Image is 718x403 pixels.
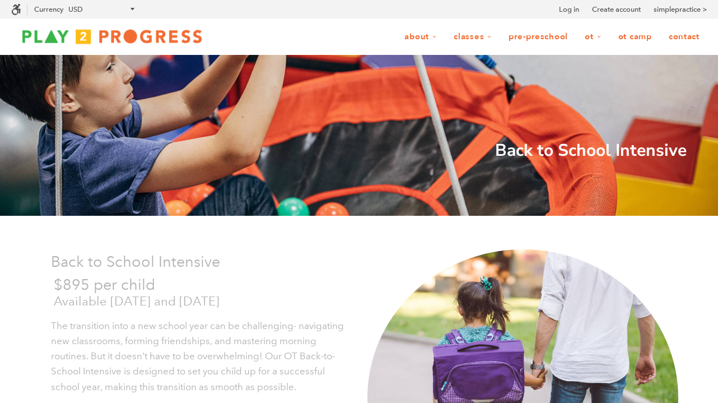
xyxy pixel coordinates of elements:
[501,26,575,48] a: Pre-Preschool
[592,4,641,15] a: Create account
[446,26,499,48] a: Classes
[577,26,609,48] a: OT
[495,139,687,162] strong: Back to School Intensive
[51,320,344,393] span: The transition into a new school year can be challenging- navigating new classrooms, forming frie...
[54,275,155,294] span: $895 per child
[611,26,659,48] a: OT Camp
[51,249,351,274] p: Back to School Intensive
[559,4,579,15] a: Log in
[654,4,707,15] a: simplepractice >
[34,5,63,13] label: Currency
[11,25,213,48] img: Play2Progress logo
[397,26,444,48] a: About
[54,294,351,310] p: Available [DATE] and [DATE]
[661,26,707,48] a: Contact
